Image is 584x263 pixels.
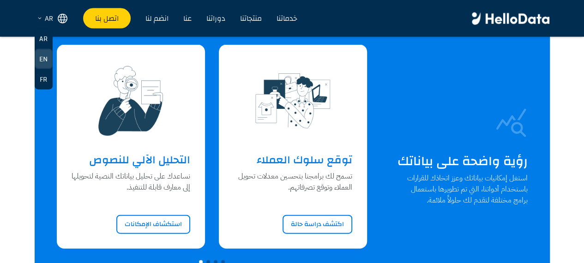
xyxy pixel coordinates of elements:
[45,14,53,24] span: ar
[72,171,190,193] p: نساعدك على تحليل بياناتك النصية لتحويلها إلى معارف قابلة للتنفيذ.
[35,69,53,90] a: FR
[89,60,172,143] img: التحليل الآلي للنصوص
[240,13,262,24] a: منتجاتنا
[72,154,190,167] h4: التحليل الآلي للنصوص
[378,154,528,169] h3: رؤية واضحة على بياناتك
[83,8,131,29] a: اتصل بنا
[145,13,169,24] a: انضم لنا
[234,171,352,193] p: تسمح لك برامجنا بتحسين معدلات تحويل العملاء وتوقع تصرفاتهم.
[378,173,528,206] p: استغل إمكانيات بياناتك وعزز اتخاذك للقرارات باستخدام أدواتنا، التي تم تطويرها باستعمال برامج مختل...
[35,49,53,69] a: EN
[116,215,190,234] a: استكشاف الإمكانات
[183,13,192,24] a: عنا
[251,60,334,143] img: توقع سلوك العملاء
[471,12,550,25] a: HelloData
[277,13,297,24] a: خدماتنا
[283,215,352,234] a: اكتشف دراسة حالة
[234,154,352,167] h4: توقع سلوك العملاء
[35,29,53,49] a: AR
[35,8,68,29] div: arARENFR
[206,13,225,24] a: دوراتنا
